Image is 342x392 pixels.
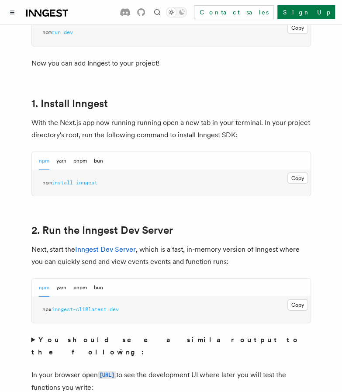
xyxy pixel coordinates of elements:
[31,224,173,236] a: 2. Run the Inngest Dev Server
[152,7,162,17] button: Find something...
[7,7,17,17] button: Toggle navigation
[166,7,187,17] button: Toggle dark mode
[56,152,66,170] button: yarn
[39,278,49,296] button: npm
[64,29,73,35] span: dev
[75,245,136,253] a: Inngest Dev Server
[76,179,97,185] span: inngest
[98,370,116,378] a: [URL]
[110,306,119,312] span: dev
[56,278,66,296] button: yarn
[94,152,103,170] button: bun
[31,333,311,358] summary: You should see a similar output to the following:
[31,243,311,267] p: Next, start the , which is a fast, in-memory version of Inngest where you can quickly send and vi...
[31,57,311,69] p: Now you can add Inngest to your project!
[42,179,52,185] span: npm
[73,278,87,296] button: pnpm
[52,179,73,185] span: install
[277,5,335,19] a: Sign Up
[42,29,52,35] span: npm
[194,5,274,19] a: Contact sales
[31,116,311,141] p: With the Next.js app now running running open a new tab in your terminal. In your project directo...
[52,306,107,312] span: inngest-cli@latest
[98,371,116,378] code: [URL]
[287,22,308,34] button: Copy
[94,278,103,296] button: bun
[73,152,87,170] button: pnpm
[31,97,108,109] a: 1. Install Inngest
[42,306,52,312] span: npx
[31,335,300,356] strong: You should see a similar output to the following:
[39,152,49,170] button: npm
[52,29,61,35] span: run
[287,172,308,184] button: Copy
[287,299,308,310] button: Copy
